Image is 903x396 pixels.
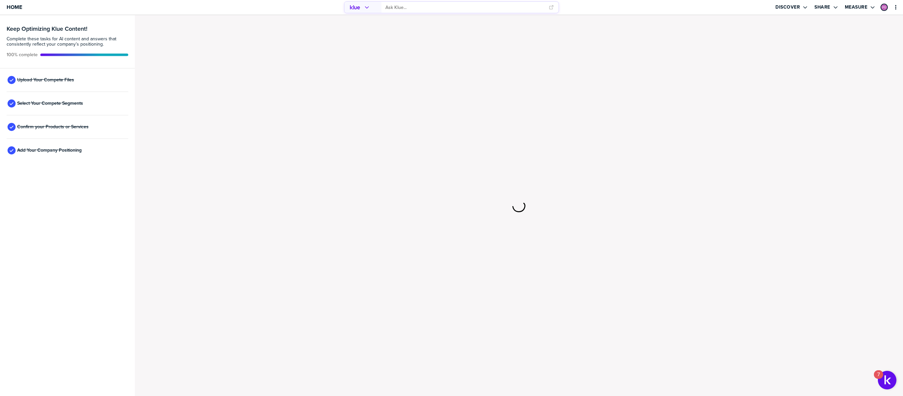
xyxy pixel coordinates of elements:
span: Active [7,52,38,58]
span: Home [7,4,22,10]
div: Priyanshi Dwivedi [881,4,888,11]
input: Ask Klue... [385,2,545,13]
button: Open Resource Center, 7 new notifications [878,371,896,389]
div: 7 [877,375,880,383]
label: Discover [775,4,800,10]
h3: Keep Optimizing Klue Content! [7,26,128,32]
span: Select Your Compete Segments [17,101,83,106]
span: Add Your Company Positioning [17,148,82,153]
span: Complete these tasks for AI content and answers that consistently reflect your company’s position... [7,36,128,47]
span: Confirm your Products or Services [17,124,89,130]
img: 40206ca5310b45c849f0f6904836f26c-sml.png [881,4,887,10]
span: Upload Your Compete Files [17,77,74,83]
label: Measure [845,4,868,10]
label: Share [814,4,830,10]
a: Edit Profile [880,3,888,12]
